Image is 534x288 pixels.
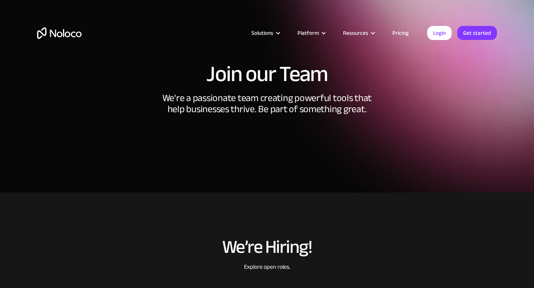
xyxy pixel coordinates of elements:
div: Solutions [242,28,288,38]
div: Platform [288,28,334,38]
a: Pricing [383,28,418,38]
div: Platform [297,28,319,38]
div: Solutions [251,28,273,38]
a: home [37,27,82,39]
div: Resources [334,28,383,38]
h2: We’re Hiring! [154,237,380,257]
a: Login [427,26,452,40]
div: Resources [343,28,368,38]
a: Get started [457,26,497,40]
div: We're a passionate team creating powerful tools that help businesses thrive. Be part of something... [156,93,378,133]
h1: Join our Team [37,63,497,85]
